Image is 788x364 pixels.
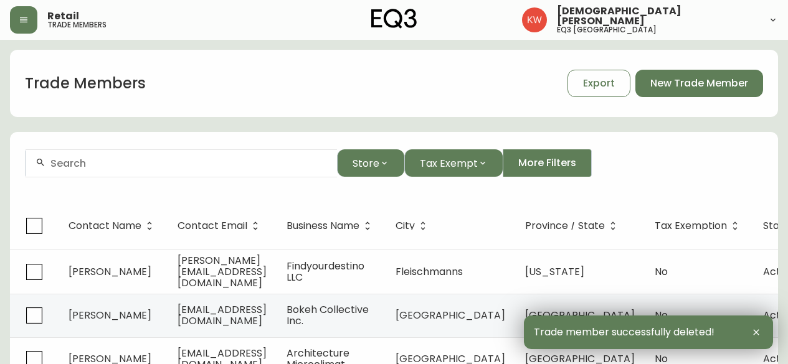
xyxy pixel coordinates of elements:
[420,156,478,171] span: Tax Exempt
[69,220,158,231] span: Contact Name
[525,308,635,322] span: [GEOGRAPHIC_DATA]
[525,220,621,231] span: Province / State
[557,6,758,26] span: [DEMOGRAPHIC_DATA][PERSON_NAME]
[534,327,714,338] span: Trade member successfully deleted!
[178,253,267,290] span: [PERSON_NAME][EMAIL_ADDRESS][DOMAIN_NAME]
[522,7,547,32] img: f33162b67396b0982c40ce2a87247151
[353,156,379,171] span: Store
[287,302,369,328] span: Bokeh Collective Inc.
[650,77,748,90] span: New Trade Member
[337,149,404,177] button: Store
[287,259,364,284] span: Findyourdestino LLC
[404,149,503,177] button: Tax Exempt
[655,220,743,231] span: Tax Exemption
[567,70,630,97] button: Export
[287,222,359,230] span: Business Name
[47,21,107,29] h5: trade members
[525,264,584,279] span: [US_STATE]
[69,222,141,230] span: Contact Name
[655,264,668,279] span: No
[396,220,431,231] span: City
[396,222,415,230] span: City
[69,264,151,279] span: [PERSON_NAME]
[178,302,267,328] span: [EMAIL_ADDRESS][DOMAIN_NAME]
[557,26,657,34] h5: eq3 [GEOGRAPHIC_DATA]
[518,156,576,170] span: More Filters
[47,11,79,21] span: Retail
[635,70,763,97] button: New Trade Member
[655,222,727,230] span: Tax Exemption
[287,220,376,231] span: Business Name
[655,308,668,322] span: No
[396,264,463,279] span: Fleischmanns
[503,149,592,177] button: More Filters
[178,220,263,231] span: Contact Email
[50,157,327,169] input: Search
[178,222,247,230] span: Contact Email
[583,77,615,90] span: Export
[25,73,146,94] h1: Trade Members
[396,308,505,322] span: [GEOGRAPHIC_DATA]
[371,9,417,29] img: logo
[525,222,605,230] span: Province / State
[69,308,151,322] span: [PERSON_NAME]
